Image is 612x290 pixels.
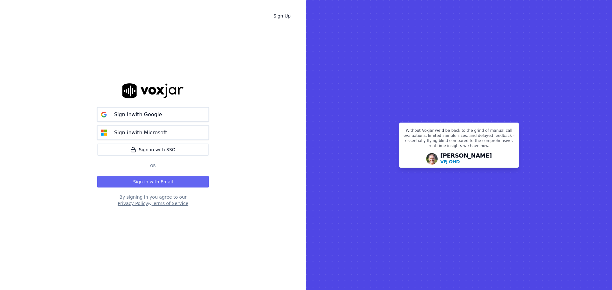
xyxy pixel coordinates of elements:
[97,125,209,140] button: Sign inwith Microsoft
[440,153,492,165] div: [PERSON_NAME]
[122,83,184,98] img: logo
[98,126,110,139] img: microsoft Sign in button
[426,153,438,165] img: Avatar
[97,144,209,156] a: Sign in with SSO
[98,108,110,121] img: google Sign in button
[403,128,515,151] p: Without Voxjar we’d be back to the grind of manual call evaluations, limited sample sizes, and de...
[97,176,209,187] button: Sign in with Email
[97,107,209,122] button: Sign inwith Google
[151,200,188,207] button: Terms of Service
[97,194,209,207] div: By signing in you agree to our &
[118,200,148,207] button: Privacy Policy
[440,159,460,165] p: VP, OHD
[114,129,167,137] p: Sign in with Microsoft
[114,111,162,118] p: Sign in with Google
[148,163,158,168] span: Or
[268,10,296,22] a: Sign Up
